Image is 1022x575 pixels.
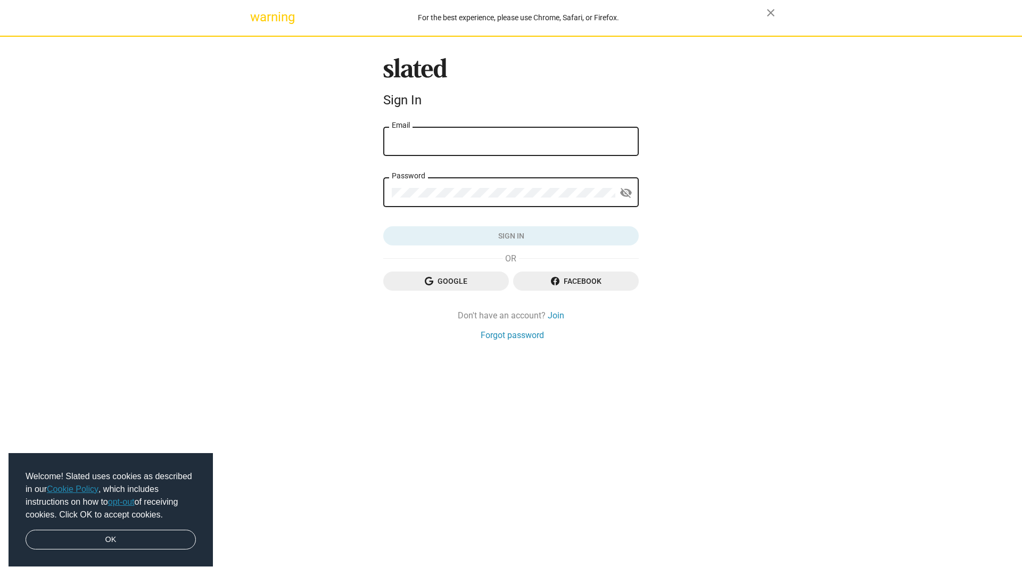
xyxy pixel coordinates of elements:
div: Sign In [383,93,639,108]
span: Welcome! Slated uses cookies as described in our , which includes instructions on how to of recei... [26,470,196,521]
a: opt-out [108,497,135,506]
a: Forgot password [481,330,544,341]
div: Don't have an account? [383,310,639,321]
button: Show password [615,183,637,204]
a: dismiss cookie message [26,530,196,550]
mat-icon: visibility_off [620,185,632,201]
div: For the best experience, please use Chrome, Safari, or Firefox. [270,11,767,25]
button: Facebook [513,272,639,291]
div: cookieconsent [9,453,213,567]
a: Join [548,310,564,321]
a: Cookie Policy [47,484,98,494]
sl-branding: Sign In [383,58,639,112]
mat-icon: warning [250,11,263,23]
span: Google [392,272,500,291]
button: Google [383,272,509,291]
span: Facebook [522,272,630,291]
mat-icon: close [764,6,777,19]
